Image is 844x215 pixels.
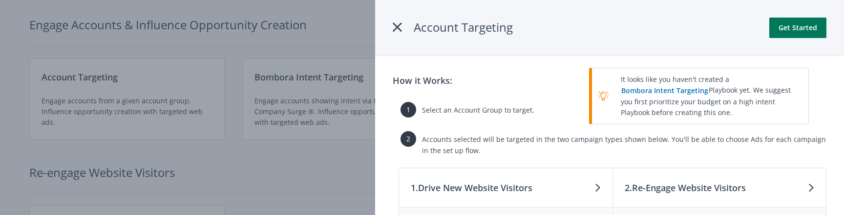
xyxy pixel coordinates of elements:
[401,131,416,147] span: 2
[422,105,534,115] span: Select an Account Group to target.
[411,181,532,195] h3: 1. Drive New Website Visitors
[769,18,826,38] button: Get Started
[621,85,709,97] button: Bombora Intent Targeting
[422,135,826,155] span: Accounts selected will be targeted in the two campaign types shown below. You'll be able to choos...
[414,19,513,35] span: Account Targeting
[401,102,416,117] span: 1
[625,181,746,195] h3: 2. Re-Engage Website Visitors
[393,74,452,87] h3: How it Works:
[621,75,791,117] span: It looks like you haven't created a Playbook yet. We suggest you first prioritize your budget on ...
